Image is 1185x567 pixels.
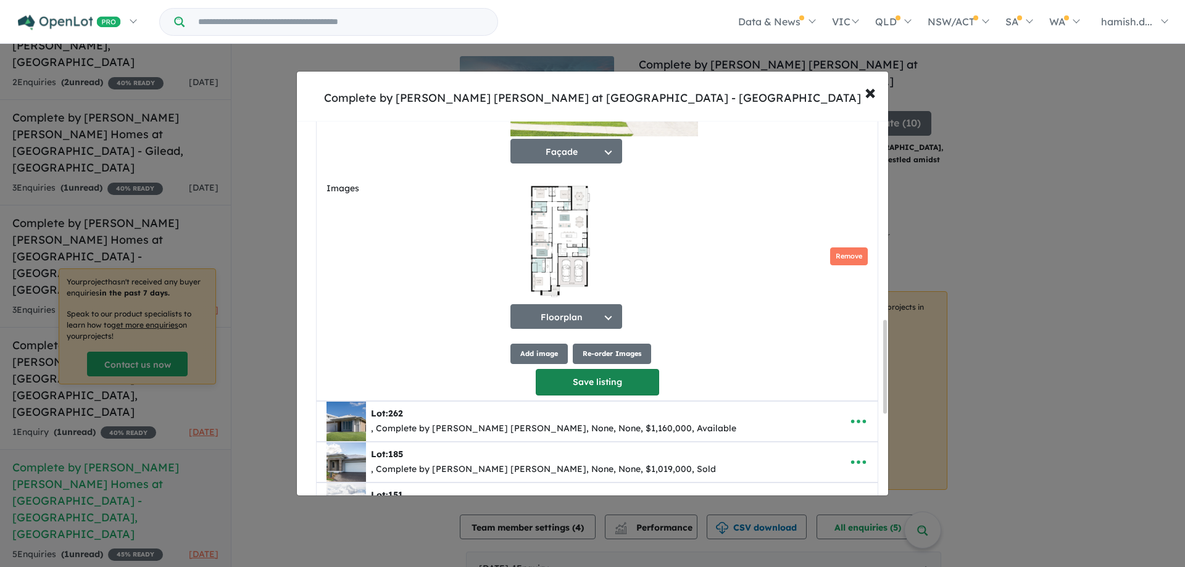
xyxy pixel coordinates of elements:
button: Façade [510,139,622,163]
b: Lot: [371,489,403,500]
img: Complete%20by%20McDonald%20Jones%20Homes%20at%20Forest%20Reach%20-%20Huntley%20%20-%20Lot%20185__... [326,442,366,482]
img: Complete by McDonald Jones Homes at Forest Reach - Huntley - Lot 121 Floorplan [510,178,607,302]
b: Lot: [371,408,403,419]
span: hamish.d... [1101,15,1152,28]
span: 151 [388,489,403,500]
button: Remove [830,247,868,265]
span: × [865,78,876,105]
span: 185 [388,449,403,460]
b: Lot: [371,449,403,460]
span: 262 [388,408,403,419]
button: Floorplan [510,304,622,329]
div: , Complete by [PERSON_NAME] [PERSON_NAME], None, None, $1,019,000, Sold [371,462,716,477]
button: Save listing [536,369,659,395]
input: Try estate name, suburb, builder or developer [187,9,495,35]
button: Re-order Images [573,344,651,364]
label: Images [326,181,505,196]
img: Complete%20by%20McDonald%20Jones%20Homes%20at%20Forest%20Reach%20-%20Huntley%20%20-%20Lot%20262__... [326,402,366,441]
img: Complete%20by%20McDonald%20Jones%20Homes%20at%20Forest%20Reach%20-%20Huntley%20%20-%20Lot%20151__... [326,483,366,523]
div: Complete by [PERSON_NAME] [PERSON_NAME] at [GEOGRAPHIC_DATA] - [GEOGRAPHIC_DATA] [324,90,861,106]
div: , Complete by [PERSON_NAME] [PERSON_NAME], None, None, $1,160,000, Available [371,421,736,436]
button: Add image [510,344,568,364]
img: Openlot PRO Logo White [18,15,121,30]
